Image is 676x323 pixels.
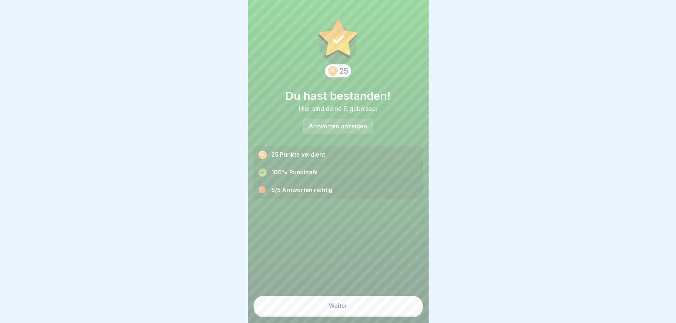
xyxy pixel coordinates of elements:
p: Antworten anzeigen [309,123,367,129]
h1: Du hast bestanden! [254,89,423,102]
div: Weiter [329,302,348,309]
button: Weiter [254,296,423,315]
div: 100% Punktzahl [254,164,422,182]
div: 25 Punkte verdient [254,146,422,164]
div: 25 [339,67,348,76]
div: Hier sind deine Ergebnisse: [254,105,423,112]
div: 5/5 Antworten richtig [254,182,422,199]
